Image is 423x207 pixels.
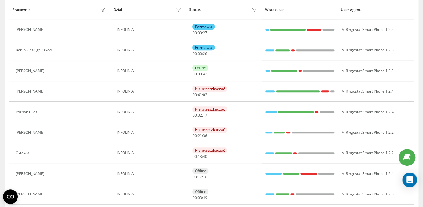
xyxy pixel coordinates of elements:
span: 00 [192,71,197,77]
div: W statusie [265,8,335,12]
span: 17 [197,174,202,180]
span: 27 [203,30,207,35]
span: 00 [192,51,197,56]
div: Dział [113,8,122,12]
span: 00 [192,195,197,200]
div: Rozmawia [192,45,215,50]
div: Status [189,8,201,12]
span: 10 [203,174,207,180]
span: 26 [203,51,207,56]
div: Offline [192,168,208,174]
div: INFOLINIA [117,48,183,52]
div: Nie przeszkadzać [192,147,227,153]
span: 00 [197,51,202,56]
span: 00 [192,133,197,138]
span: 40 [203,154,207,159]
span: M Ringostat Smart Phone 1.2.2 [341,150,393,155]
span: 03 [197,195,202,200]
div: INFOLINIA [117,69,183,73]
div: Online [192,65,208,71]
div: Offline [192,189,208,194]
div: : : [192,93,207,97]
div: : : [192,52,207,56]
div: Pracownik [12,8,31,12]
span: M Ringostat Smart Phone 1.2.2 [341,68,393,73]
span: 02 [203,92,207,97]
span: M Ringostat Smart Phone 1.2.3 [341,191,393,197]
div: : : [192,134,207,138]
div: [PERSON_NAME] [16,69,46,73]
div: Nie przeszkadzać [192,106,227,112]
div: Oktawia [16,151,31,155]
div: INFOLINIA [117,89,183,93]
button: Open CMP widget [3,189,18,204]
span: 00 [192,154,197,159]
span: 00 [197,71,202,77]
div: INFOLINIA [117,192,183,196]
span: 49 [203,195,207,200]
span: 36 [203,133,207,138]
div: : : [192,175,207,179]
span: 17 [203,113,207,118]
div: Rozmawia [192,24,215,30]
span: M Ringostat Smart Phone 1.2.4 [341,171,393,176]
div: Open Intercom Messenger [402,172,417,187]
div: : : [192,154,207,159]
div: : : [192,113,207,118]
div: Nie przeszkadzać [192,127,227,133]
div: : : [192,196,207,200]
span: 00 [192,30,197,35]
div: Poznan Clios [16,110,39,114]
span: 00 [192,113,197,118]
span: 00 [192,174,197,180]
span: 00 [197,30,202,35]
div: User Agent [341,8,411,12]
span: 32 [197,113,202,118]
div: Nie przeszkadzać [192,86,227,92]
span: M Ringostat Smart Phone 1.2.2 [341,27,393,32]
div: [PERSON_NAME] [16,130,46,135]
div: INFOLINIA [117,27,183,32]
span: M Ringostat Smart Phone 1.2.3 [341,47,393,53]
div: [PERSON_NAME] [16,89,46,93]
span: 41 [197,92,202,97]
span: 42 [203,71,207,77]
span: M Ringostat Smart Phone 1.2.4 [341,109,393,114]
div: Berlin Obsługa Szkód [16,48,53,52]
span: 21 [197,133,202,138]
div: [PERSON_NAME] [16,27,46,32]
span: 00 [192,92,197,97]
span: M Ringostat Smart Phone 1.2.2 [341,130,393,135]
div: : : [192,31,207,35]
div: : : [192,72,207,76]
div: INFOLINIA [117,172,183,176]
div: [PERSON_NAME] [16,192,46,196]
div: INFOLINIA [117,130,183,135]
span: M Ringostat Smart Phone 1.2.4 [341,89,393,94]
div: [PERSON_NAME] [16,172,46,176]
div: INFOLINIA [117,110,183,114]
div: INFOLINIA [117,151,183,155]
span: 13 [197,154,202,159]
